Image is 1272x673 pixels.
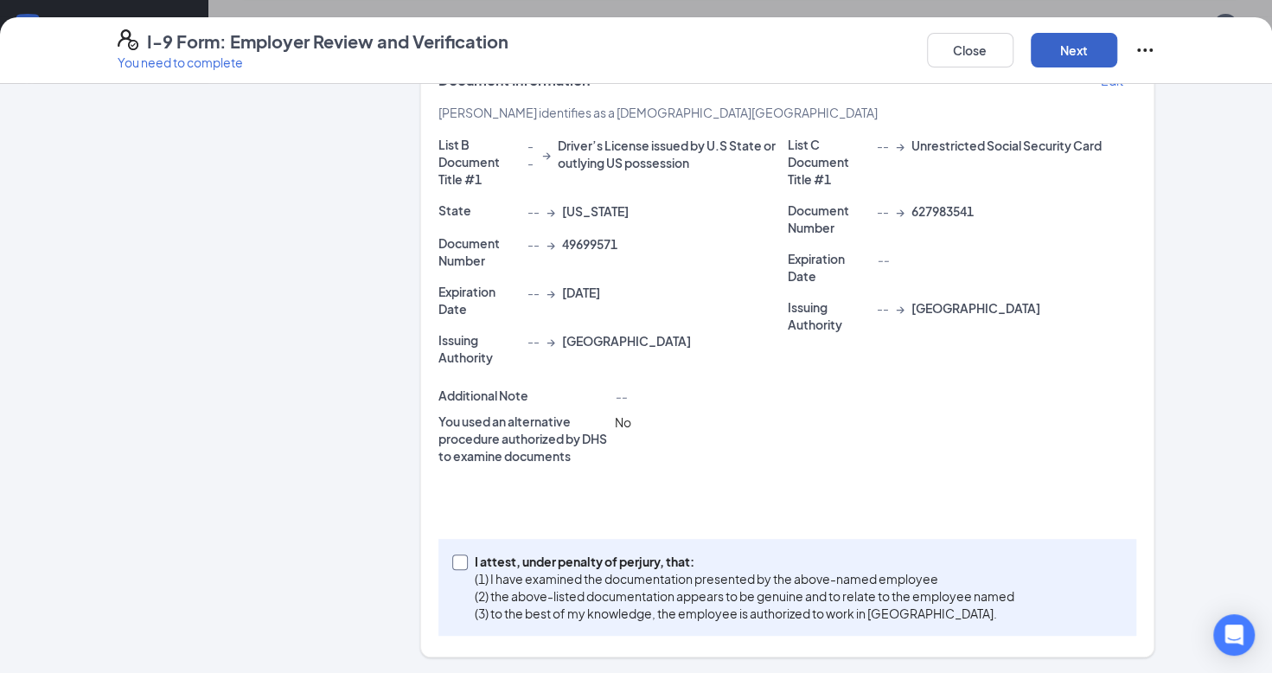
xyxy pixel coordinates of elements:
span: Unrestricted Social Security Card [911,137,1101,154]
svg: Ellipses [1135,40,1155,61]
p: Expiration Date [438,283,521,317]
span: -- [527,332,539,349]
span: → [895,202,904,220]
p: List B Document Title #1 [438,136,521,188]
span: -- [614,388,626,404]
button: Close [927,33,1013,67]
span: -- [527,284,539,301]
p: Issuing Authority [438,331,521,366]
span: 49699571 [561,235,617,253]
p: (3) to the best of my knowledge, the employee is authorized to work in [GEOGRAPHIC_DATA]. [475,605,1014,622]
h4: I-9 Form: Employer Review and Verification [147,29,508,54]
p: I attest, under penalty of perjury, that: [475,553,1014,570]
p: Document Number [438,234,521,269]
p: (2) the above-listed documentation appears to be genuine and to relate to the employee named [475,587,1014,605]
p: List C Document Title #1 [787,136,869,188]
p: (1) I have examined the documentation presented by the above-named employee [475,570,1014,587]
span: -- [527,202,539,220]
span: -- [527,235,539,253]
p: Additional Note [438,387,608,404]
p: State [438,202,521,219]
svg: FormI9EVerifyIcon [118,29,138,50]
span: -- [876,137,888,154]
span: → [546,332,554,349]
p: Issuing Authority [787,298,869,333]
span: No [614,414,630,430]
span: [DATE] [561,284,599,301]
span: Driver’s License issued by U.S State or outlying US possession [558,137,788,171]
span: -- [876,252,888,267]
p: You used an alternative procedure authorized by DHS to examine documents [438,413,608,465]
span: [US_STATE] [561,202,628,220]
span: → [542,145,551,163]
span: 627983541 [911,202,973,220]
p: Expiration Date [787,250,869,285]
button: Next [1031,33,1117,67]
span: → [546,284,554,301]
span: [PERSON_NAME] identifies as a [DEMOGRAPHIC_DATA][GEOGRAPHIC_DATA] [438,105,878,120]
span: → [546,202,554,220]
p: Document Number [787,202,869,236]
span: [GEOGRAPHIC_DATA] [561,332,690,349]
span: → [895,299,904,317]
span: → [895,137,904,154]
span: -- [527,137,534,171]
span: [GEOGRAPHIC_DATA] [911,299,1039,317]
span: -- [876,299,888,317]
span: -- [876,202,888,220]
div: Open Intercom Messenger [1213,614,1255,656]
span: → [546,235,554,253]
p: You need to complete [118,54,508,71]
